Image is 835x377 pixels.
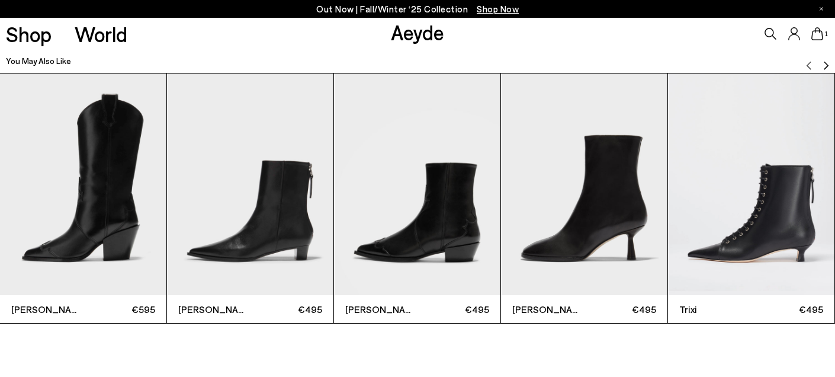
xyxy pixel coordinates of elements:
[345,302,417,317] span: [PERSON_NAME]
[316,2,519,17] p: Out Now | Fall/Winter ‘25 Collection
[501,73,668,324] div: 4 / 12
[668,73,835,324] div: 5 / 12
[250,302,322,317] span: €495
[167,73,334,324] div: 2 / 12
[584,302,656,317] span: €495
[811,27,823,40] a: 1
[501,74,667,296] img: Dorothy Soft Sock Boots
[501,74,667,324] a: [PERSON_NAME] €495
[11,302,83,317] span: [PERSON_NAME]
[512,302,584,317] span: [PERSON_NAME]
[334,74,500,296] img: Hester Ankle Boots
[167,74,333,324] a: [PERSON_NAME] €495
[75,24,127,44] a: World
[178,302,250,317] span: [PERSON_NAME]
[751,302,823,317] span: €495
[821,52,831,70] button: Next slide
[823,31,829,37] span: 1
[167,74,333,296] img: Harriet Pointed Ankle Boots
[83,302,155,317] span: €595
[6,55,71,67] h2: You May Also Like
[417,302,489,317] span: €495
[821,60,831,70] img: svg%3E
[668,74,834,324] a: Trixi €495
[391,20,444,44] a: Aeyde
[6,24,52,44] a: Shop
[804,60,814,70] img: svg%3E
[668,74,834,296] img: Trixi Lace-Up Boots
[477,4,519,14] span: Navigate to /collections/new-in
[804,52,814,70] button: Previous slide
[334,74,500,324] a: [PERSON_NAME] €495
[334,73,501,324] div: 3 / 12
[679,302,751,317] span: Trixi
